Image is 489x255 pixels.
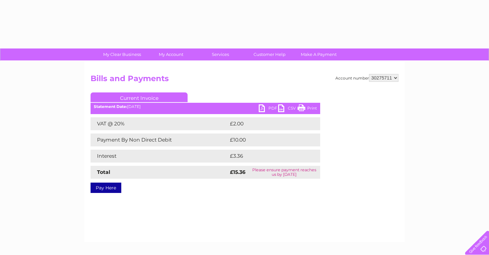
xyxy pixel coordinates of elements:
[91,117,228,130] td: VAT @ 20%
[94,104,127,109] b: Statement Date:
[91,104,320,109] div: [DATE]
[91,150,228,163] td: Interest
[228,117,305,130] td: £2.00
[97,169,110,175] strong: Total
[248,166,320,179] td: Please ensure payment reaches us by [DATE]
[278,104,298,114] a: CSV
[145,48,198,60] a: My Account
[335,74,398,82] div: Account number
[230,169,245,175] strong: £15.36
[298,104,317,114] a: Print
[91,92,188,102] a: Current Invoice
[91,74,398,86] h2: Bills and Payments
[91,183,121,193] a: Pay Here
[91,133,228,146] td: Payment By Non Direct Debit
[292,48,345,60] a: Make A Payment
[194,48,247,60] a: Services
[243,48,296,60] a: Customer Help
[259,104,278,114] a: PDF
[228,133,307,146] td: £10.00
[95,48,149,60] a: My Clear Business
[228,150,305,163] td: £3.36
